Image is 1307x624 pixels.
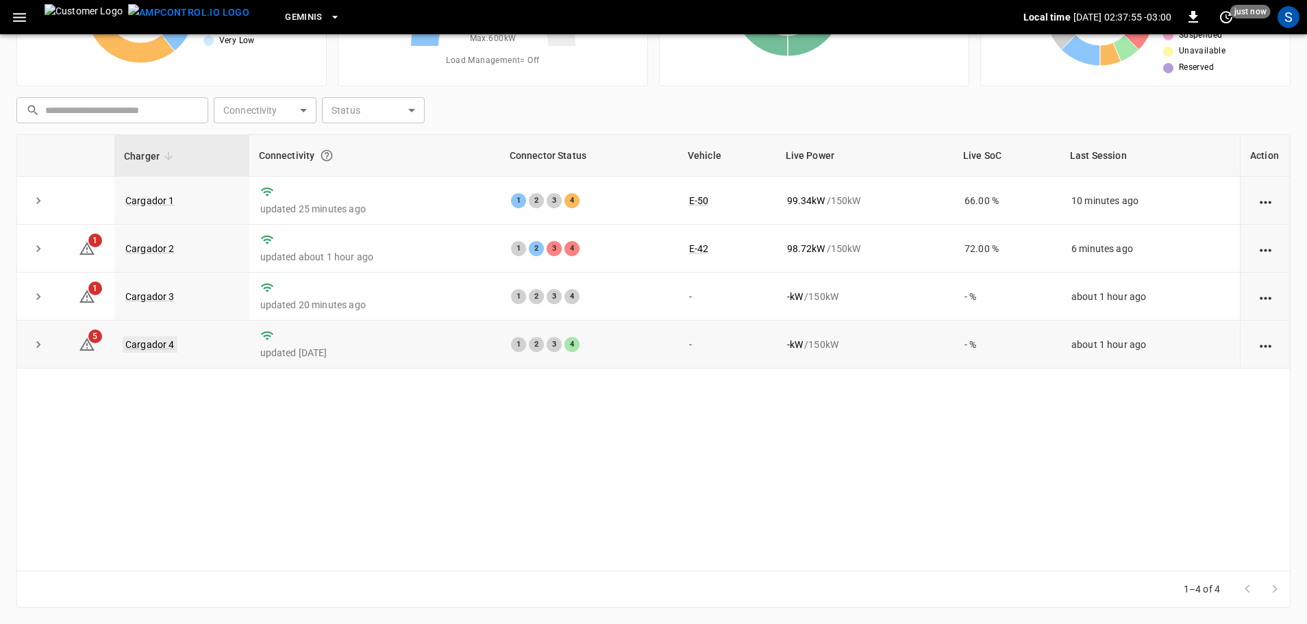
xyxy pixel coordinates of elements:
td: about 1 hour ago [1060,321,1240,369]
th: Last Session [1060,135,1240,177]
p: updated 20 minutes ago [260,298,489,312]
a: Cargador 2 [125,243,175,254]
div: 1 [511,337,526,352]
a: Cargador 4 [123,336,177,353]
img: ampcontrol.io logo [128,4,249,21]
button: set refresh interval [1215,6,1237,28]
button: expand row [28,238,49,259]
th: Action [1240,135,1290,177]
div: action cell options [1257,290,1274,303]
div: 2 [529,289,544,304]
div: 2 [529,241,544,256]
div: / 150 kW [787,338,943,351]
span: 1 [88,234,102,247]
div: profile-icon [1278,6,1299,28]
div: / 150 kW [787,242,943,255]
div: 1 [511,193,526,208]
span: Charger [124,148,177,164]
span: Reserved [1179,61,1214,75]
a: Cargador 1 [125,195,175,206]
td: 10 minutes ago [1060,177,1240,225]
p: [DATE] 02:37:55 -03:00 [1073,10,1171,24]
div: 4 [564,337,580,352]
div: 3 [547,337,562,352]
div: action cell options [1257,242,1274,255]
a: Cargador 3 [125,291,175,302]
th: Live Power [776,135,954,177]
div: action cell options [1257,338,1274,351]
td: - [678,273,776,321]
div: / 150 kW [787,194,943,208]
td: 6 minutes ago [1060,225,1240,273]
div: 3 [547,193,562,208]
span: Suspended [1179,29,1223,42]
p: - kW [787,290,803,303]
th: Vehicle [678,135,776,177]
button: expand row [28,286,49,307]
div: 3 [547,241,562,256]
a: E-50 [689,195,709,206]
p: - kW [787,338,803,351]
td: - % [954,321,1060,369]
div: 2 [529,337,544,352]
span: just now [1230,5,1271,18]
a: 1 [79,290,95,301]
p: updated [DATE] [260,346,489,360]
th: Connector Status [500,135,678,177]
td: - % [954,273,1060,321]
img: Customer Logo [45,4,123,30]
div: 3 [547,289,562,304]
button: expand row [28,190,49,211]
span: Max. 600 kW [470,32,516,46]
span: Load Management = Off [446,54,539,68]
a: 5 [79,338,95,349]
p: 1–4 of 4 [1184,582,1220,596]
div: 4 [564,241,580,256]
span: Unavailable [1179,45,1225,58]
th: Live SoC [954,135,1060,177]
p: Local time [1023,10,1071,24]
p: updated 25 minutes ago [260,202,489,216]
button: expand row [28,334,49,355]
span: Very Low [219,34,255,48]
p: 99.34 kW [787,194,825,208]
div: Connectivity [259,143,490,168]
span: 5 [88,329,102,343]
span: Geminis [285,10,323,25]
div: action cell options [1257,194,1274,208]
td: 72.00 % [954,225,1060,273]
td: 66.00 % [954,177,1060,225]
div: / 150 kW [787,290,943,303]
span: 1 [88,282,102,295]
p: updated about 1 hour ago [260,250,489,264]
p: 98.72 kW [787,242,825,255]
a: 1 [79,242,95,253]
button: Geminis [279,4,346,31]
div: 4 [564,289,580,304]
div: 1 [511,241,526,256]
a: E-42 [689,243,709,254]
button: Connection between the charger and our software. [314,143,339,168]
div: 2 [529,193,544,208]
td: - [678,321,776,369]
div: 1 [511,289,526,304]
td: about 1 hour ago [1060,273,1240,321]
div: 4 [564,193,580,208]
